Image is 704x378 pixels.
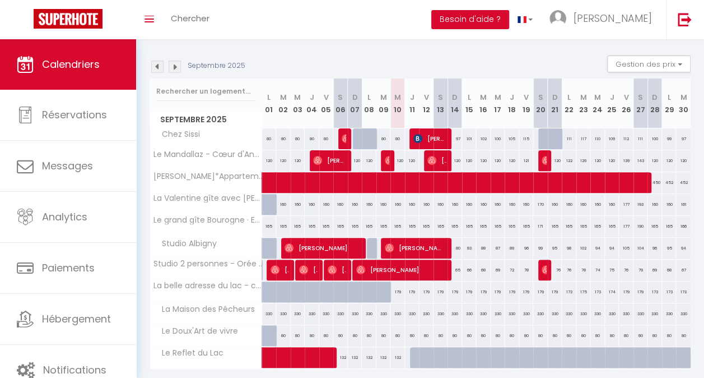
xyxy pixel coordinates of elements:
[285,237,359,259] span: [PERSON_NAME]
[380,92,386,103] abbr: M
[594,92,601,103] abbr: M
[447,216,462,237] div: 165
[262,216,277,237] div: 165
[431,10,509,29] button: Besoin d'aide ?
[367,92,371,103] abbr: L
[319,194,334,215] div: 160
[305,194,319,215] div: 160
[152,325,241,338] span: Le Doux'Art de vivre
[491,79,505,128] th: 17
[548,303,562,324] div: 330
[305,216,319,237] div: 165
[152,238,220,250] span: Studio Albigny
[447,238,462,259] div: 80
[576,238,591,259] div: 102
[42,57,100,71] span: Calendriers
[390,128,405,149] div: 80
[662,79,677,128] th: 29
[447,128,462,149] div: 97
[491,216,505,237] div: 165
[647,282,662,302] div: 173
[619,79,633,128] th: 26
[590,303,605,324] div: 330
[647,238,662,259] div: 96
[590,79,605,128] th: 24
[276,128,291,149] div: 80
[662,150,677,171] div: 120
[305,303,319,324] div: 330
[662,282,677,302] div: 173
[390,79,405,128] th: 10
[676,216,691,237] div: 166
[276,150,291,171] div: 120
[405,79,419,128] th: 11
[324,92,329,103] abbr: V
[676,79,691,128] th: 30
[533,282,548,302] div: 179
[34,9,102,29] img: Super Booking
[476,303,491,324] div: 330
[647,150,662,171] div: 120
[291,303,305,324] div: 330
[576,150,591,171] div: 129
[619,150,633,171] div: 139
[262,150,277,171] div: 120
[491,150,505,171] div: 120
[152,260,264,268] span: Studio 2 personnes - Orée du Château
[362,325,376,346] div: 80
[548,238,562,259] div: 95
[605,260,619,280] div: 75
[662,216,677,237] div: 165
[476,150,491,171] div: 120
[291,150,305,171] div: 120
[633,216,648,237] div: 190
[152,194,264,202] span: La Valentine gîte avec [PERSON_NAME], gîte de charme avec [PERSON_NAME]
[305,128,319,149] div: 80
[385,237,445,259] span: [PERSON_NAME]
[495,92,501,103] abbr: M
[419,216,433,237] div: 165
[276,303,291,324] div: 330
[291,216,305,237] div: 165
[433,282,448,302] div: 179
[276,79,291,128] th: 02
[676,260,691,280] div: 67
[419,303,433,324] div: 330
[676,194,691,215] div: 161
[491,260,505,280] div: 69
[524,92,529,103] abbr: V
[668,92,671,103] abbr: L
[9,4,43,38] button: Ouvrir le widget de chat LiveChat
[567,92,571,103] abbr: L
[376,303,391,324] div: 330
[590,216,605,237] div: 165
[152,150,264,159] span: Le Mandallaz - Cœur d'Annecy
[548,260,562,280] div: 76
[427,150,446,171] span: [PERSON_NAME]
[519,150,534,171] div: 121
[538,92,543,103] abbr: S
[405,325,419,346] div: 80
[467,92,470,103] abbr: L
[633,238,648,259] div: 104
[319,325,334,346] div: 80
[276,194,291,215] div: 160
[476,282,491,302] div: 179
[505,79,519,128] th: 18
[150,112,262,128] span: Septembre 2025
[452,92,458,103] abbr: D
[662,128,677,149] div: 99
[491,238,505,259] div: 87
[305,325,319,346] div: 80
[462,194,477,215] div: 160
[43,363,106,377] span: Notifications
[276,216,291,237] div: 165
[476,238,491,259] div: 88
[533,216,548,237] div: 171
[319,128,334,149] div: 80
[548,150,562,171] div: 120
[462,216,477,237] div: 165
[510,92,514,103] abbr: J
[447,303,462,324] div: 330
[333,303,348,324] div: 330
